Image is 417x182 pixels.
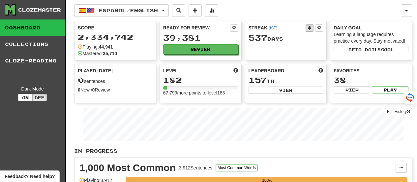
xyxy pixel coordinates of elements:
[18,94,33,101] button: On
[172,4,185,17] button: Search sentences
[334,76,408,84] div: 38
[163,44,238,54] button: Review
[163,67,178,74] span: Level
[358,47,381,52] span: a daily
[74,148,412,154] p: In Progress
[249,34,323,42] div: Day s
[78,87,80,92] strong: 0
[99,44,113,50] strong: 44,941
[249,87,323,94] button: View
[189,4,202,17] button: Add sentence to collection
[78,33,153,41] div: 2,334,742
[5,86,60,92] div: Dark Mode
[79,163,176,173] div: 1,000 Most Common
[205,4,218,17] button: More stats
[78,76,153,85] div: sentences
[163,90,238,96] div: 67,799 more points to level 183
[179,164,212,171] div: 3,912 Sentences
[372,86,408,93] button: Play
[32,94,47,101] button: Off
[334,24,408,31] div: Daily Goal
[163,24,230,31] div: Ready for Review
[233,67,238,74] span: Score more points to level up
[334,86,370,93] button: View
[74,4,169,17] button: Español/English
[249,33,267,42] span: 537
[163,34,238,42] div: 39,381
[269,26,277,30] a: (IST)
[103,51,117,56] strong: 35,710
[78,24,153,31] div: Score
[249,24,306,31] div: Streak
[385,108,412,115] a: Full History
[334,31,408,44] div: Learning a language requires practice every day. Stay motivated!
[78,87,153,93] div: New / Review
[99,8,158,13] span: Español / English
[163,76,238,84] div: 182
[318,67,323,74] span: This week in points, UTC
[78,67,113,74] span: Played [DATE]
[78,50,117,57] div: Mastered:
[78,75,84,85] span: 0
[18,7,61,13] div: Clozemaster
[249,76,323,85] div: th
[249,67,284,74] span: Leaderboard
[334,67,408,74] div: Favorites
[334,46,408,53] button: Seta dailygoal
[92,87,95,92] strong: 0
[78,44,113,50] div: Playing:
[249,75,267,85] span: 157
[216,164,258,171] button: Most Common Words
[5,173,55,180] span: Open feedback widget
